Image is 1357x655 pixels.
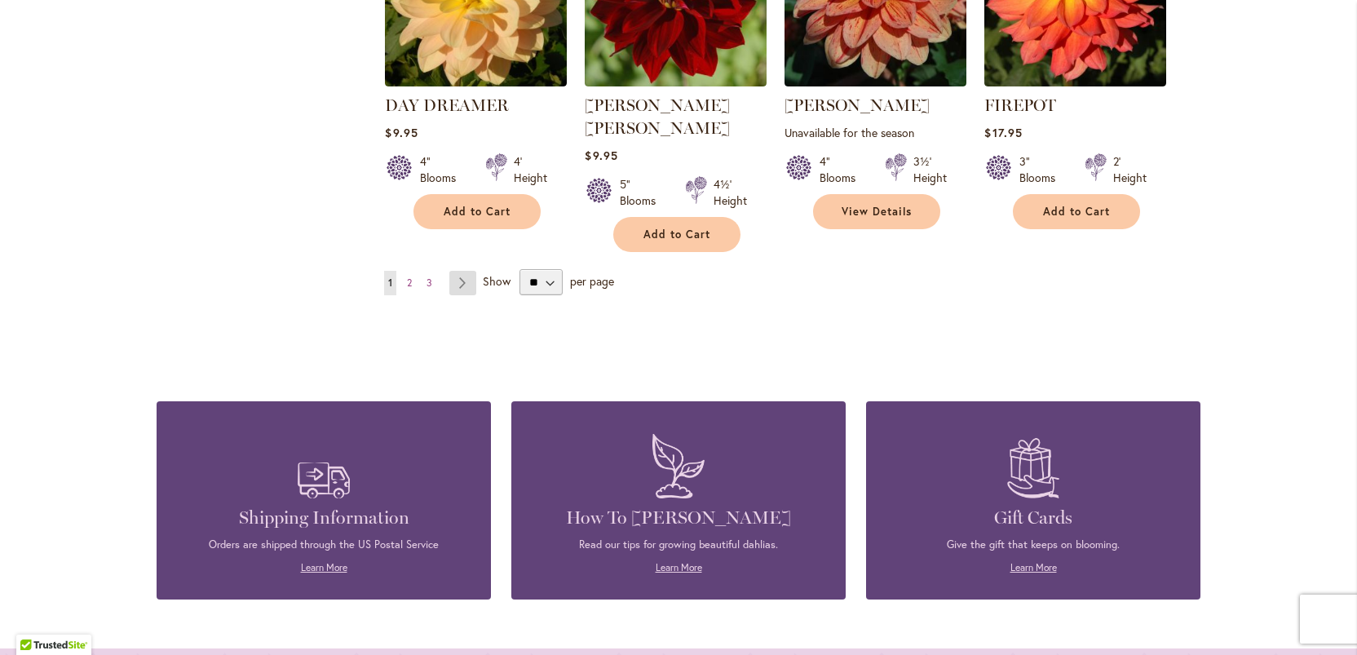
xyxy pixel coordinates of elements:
[820,153,865,186] div: 4" Blooms
[407,277,412,289] span: 2
[388,277,392,289] span: 1
[1113,153,1147,186] div: 2' Height
[585,95,730,138] a: [PERSON_NAME] [PERSON_NAME]
[385,95,509,115] a: DAY DREAMER
[1010,561,1057,573] a: Learn More
[536,538,821,552] p: Read our tips for growing beautiful dahlias.
[181,507,466,529] h4: Shipping Information
[813,194,940,229] a: View Details
[891,538,1176,552] p: Give the gift that keeps on blooming.
[385,74,567,90] a: DAY DREAMER
[427,277,432,289] span: 3
[1019,153,1065,186] div: 3" Blooms
[536,507,821,529] h4: How To [PERSON_NAME]
[385,125,418,140] span: $9.95
[984,125,1022,140] span: $17.95
[422,271,436,295] a: 3
[483,273,511,289] span: Show
[181,538,466,552] p: Orders are shipped through the US Postal Service
[785,125,966,140] p: Unavailable for the season
[613,217,740,252] button: Add to Cart
[620,176,665,209] div: 5" Blooms
[842,205,912,219] span: View Details
[1043,205,1110,219] span: Add to Cart
[420,153,466,186] div: 4" Blooms
[785,95,930,115] a: [PERSON_NAME]
[984,95,1056,115] a: FIREPOT
[984,74,1166,90] a: FIREPOT
[656,561,702,573] a: Learn More
[570,273,614,289] span: per page
[514,153,547,186] div: 4' Height
[714,176,747,209] div: 4½' Height
[444,205,511,219] span: Add to Cart
[891,507,1176,529] h4: Gift Cards
[643,228,710,241] span: Add to Cart
[413,194,541,229] button: Add to Cart
[1013,194,1140,229] button: Add to Cart
[301,561,347,573] a: Learn More
[12,597,58,643] iframe: Launch Accessibility Center
[913,153,947,186] div: 3½' Height
[785,74,966,90] a: Elijah Mason
[585,74,767,90] a: DEBORA RENAE
[403,271,416,295] a: 2
[585,148,617,163] span: $9.95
